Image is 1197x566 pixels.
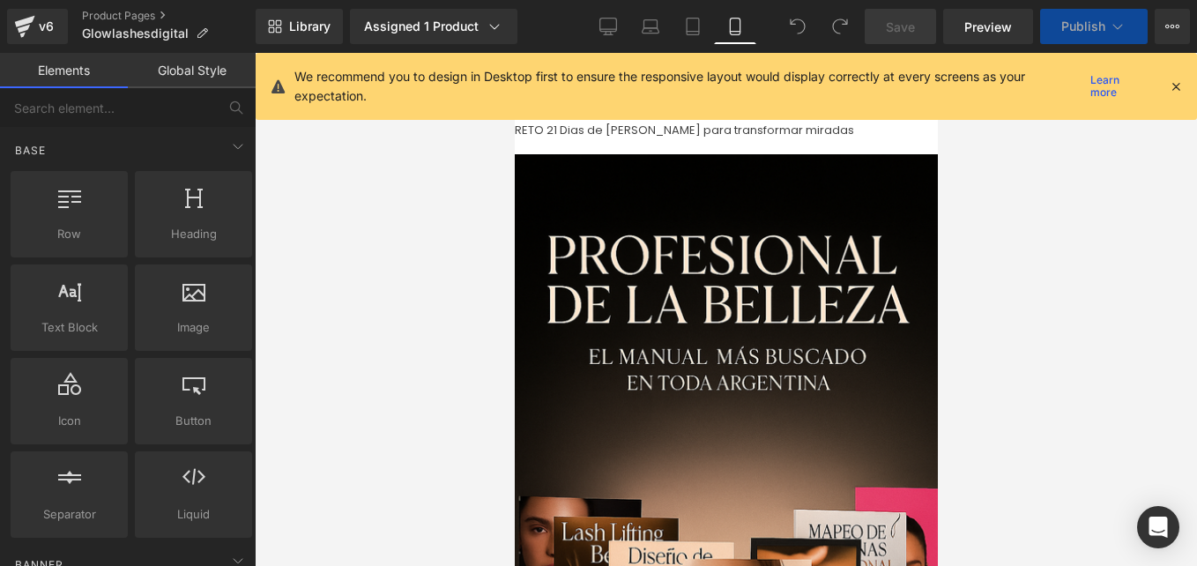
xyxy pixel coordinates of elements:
[16,505,123,524] span: Separator
[16,318,123,337] span: Text Block
[780,9,815,44] button: Undo
[289,19,331,34] span: Library
[714,9,756,44] a: Mobile
[294,67,1084,106] p: We recommend you to design in Desktop first to ensure the responsive layout would display correct...
[1061,19,1105,34] span: Publish
[256,9,343,44] a: New Library
[1137,506,1179,548] div: Open Intercom Messenger
[16,225,123,243] span: Row
[16,412,123,430] span: Icon
[140,412,247,430] span: Button
[140,505,247,524] span: Liquid
[140,225,247,243] span: Heading
[82,26,189,41] span: Glowlashesdigital
[1083,76,1155,97] a: Learn more
[82,9,256,23] a: Product Pages
[7,9,68,44] a: v6
[964,18,1012,36] span: Preview
[13,142,48,159] span: Base
[886,18,915,36] span: Save
[128,53,256,88] a: Global Style
[140,318,247,337] span: Image
[1040,9,1148,44] button: Publish
[943,9,1033,44] a: Preview
[364,18,503,35] div: Assigned 1 Product
[629,9,672,44] a: Laptop
[822,9,858,44] button: Redo
[672,9,714,44] a: Tablet
[1155,9,1190,44] button: More
[35,15,57,38] div: v6
[587,9,629,44] a: Desktop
